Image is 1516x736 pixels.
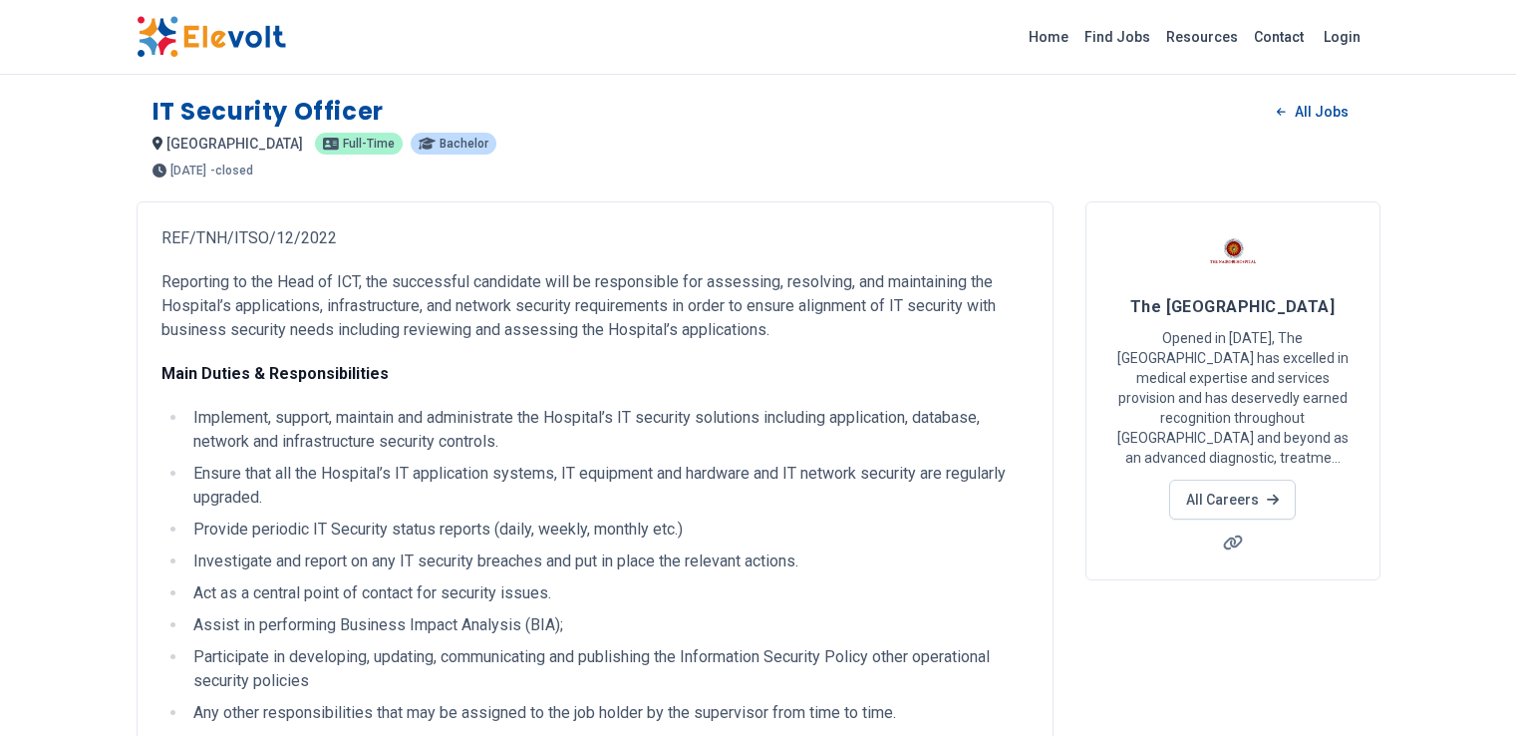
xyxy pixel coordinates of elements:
strong: Main Duties & Responsibilities [161,364,389,383]
li: Implement, support, maintain and administrate the Hospital’s IT security solutions including appl... [187,406,1029,454]
h1: IT Security Officer [152,96,384,128]
span: bachelor [440,138,488,150]
a: Login [1312,17,1372,57]
p: REF/TNH/ITSO/12/2022 [161,226,1029,250]
span: [GEOGRAPHIC_DATA] [166,136,303,152]
img: Elevolt [137,16,286,58]
li: Any other responsibilities that may be assigned to the job holder by the supervisor from time to ... [187,701,1029,725]
a: Contact [1246,21,1312,53]
p: Opened in [DATE], The [GEOGRAPHIC_DATA] has excelled in medical expertise and services provision ... [1110,328,1356,468]
li: Ensure that all the Hospital’s IT application systems, IT equipment and hardware and IT network s... [187,462,1029,510]
span: [DATE] [170,165,206,177]
li: Assist in performing Business Impact Analysis (BIA); [187,613,1029,637]
span: The [GEOGRAPHIC_DATA] [1130,297,1335,316]
li: Participate in developing, updating, communicating and publishing the Information Security Policy... [187,645,1029,693]
a: All Jobs [1261,97,1364,127]
a: All Careers [1169,480,1296,520]
a: Home [1021,21,1076,53]
a: Resources [1158,21,1246,53]
a: Find Jobs [1076,21,1158,53]
p: - closed [210,165,253,177]
li: Provide periodic IT Security status reports (daily, weekly, monthly etc.) [187,518,1029,542]
p: Reporting to the Head of ICT, the successful candidate will be responsible for assessing, resolvi... [161,270,1029,342]
li: Act as a central point of contact for security issues. [187,581,1029,605]
span: full-time [343,138,395,150]
img: The Nairobi Hospital [1208,226,1258,276]
li: Investigate and report on any IT security breaches and put in place the relevant actions. [187,550,1029,573]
